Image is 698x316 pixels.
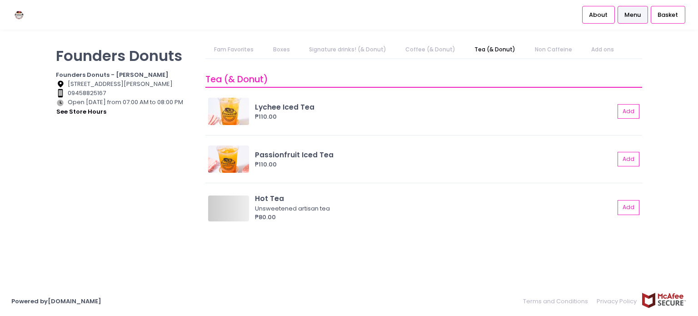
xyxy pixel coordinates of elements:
button: Add [618,200,639,215]
button: Add [618,104,639,119]
p: Founders Donuts [56,47,194,65]
div: Open [DATE] from 07:00 AM to 08:00 PM [56,98,194,117]
a: About [582,6,615,23]
a: Tea (& Donut) [466,41,524,58]
img: logo [11,7,27,23]
b: Founders Donuts - [PERSON_NAME] [56,70,169,79]
div: [STREET_ADDRESS][PERSON_NAME] [56,80,194,89]
a: Add ons [582,41,623,58]
button: see store hours [56,107,107,117]
span: Basket [658,10,678,20]
a: Coffee (& Donut) [397,41,464,58]
a: Boxes [264,41,299,58]
div: Lychee Iced Tea [255,102,614,112]
a: Menu [618,6,648,23]
img: mcafee-secure [641,292,687,308]
img: Passionfruit Iced Tea [208,145,249,173]
div: ₱110.00 [255,112,614,121]
a: Signature drinks! (& Donut) [300,41,395,58]
div: Unsweetened artisan tea [255,204,612,213]
div: ₱110.00 [255,160,614,169]
div: Passionfruit Iced Tea [255,150,614,160]
a: Non Caffeine [526,41,581,58]
div: ₱80.00 [255,213,614,222]
div: 09458825167 [56,89,194,98]
span: Menu [624,10,641,20]
span: Tea (& Donut) [205,73,268,85]
button: Add [618,152,639,167]
span: About [589,10,608,20]
div: Hot Tea [255,193,614,204]
a: Terms and Conditions [523,292,593,310]
a: Fam Favorites [205,41,263,58]
a: Powered by[DOMAIN_NAME] [11,297,101,306]
img: Lychee Iced Tea [208,98,249,125]
a: Privacy Policy [593,292,642,310]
